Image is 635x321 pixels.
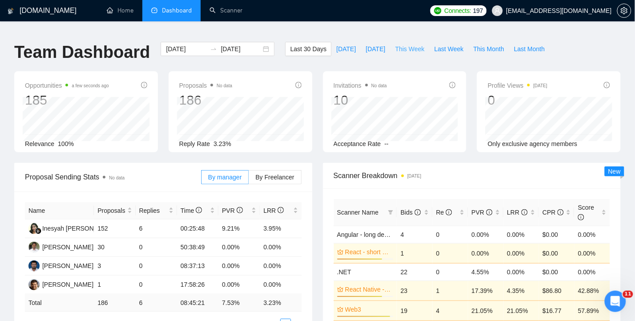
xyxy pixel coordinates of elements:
span: Last Week [434,44,464,54]
span: info-circle [558,209,564,215]
th: Proposals [94,202,135,219]
td: 0.00% [468,243,504,263]
span: crown [337,249,344,255]
td: $0.00 [539,243,574,263]
td: 0.00% [574,226,610,243]
a: React Native - long description [345,284,392,294]
td: 0.00% [504,226,539,243]
span: Last Month [514,44,545,54]
div: Inesyah [PERSON_NAME] Zaelsyah [PERSON_NAME] [42,223,197,233]
span: Connects: [445,6,471,16]
span: Profile Views [488,80,547,91]
button: [DATE] [332,42,361,56]
span: info-circle [578,214,584,220]
span: [DATE] [366,44,385,54]
span: -- [384,140,388,147]
td: $86.80 [539,280,574,301]
span: Opportunities [25,80,109,91]
td: 21.05% [468,301,504,321]
span: Reply Rate [179,140,210,147]
button: This Month [469,42,509,56]
td: 1 [94,276,135,294]
span: 11 [623,291,633,298]
td: 6 [136,294,177,312]
td: 0.00% [260,238,301,257]
a: DK[PERSON_NAME] [28,280,93,288]
span: Re [436,209,452,216]
span: Dashboard [162,7,192,14]
a: setting [617,7,631,14]
td: 0.00% [218,238,260,257]
span: LRR [507,209,528,216]
a: Angular - long description [337,231,408,238]
td: 4 [397,226,433,243]
img: gigradar-bm.png [35,228,41,234]
img: II [28,223,40,234]
td: 0.00% [218,257,260,276]
span: info-circle [237,207,243,213]
span: [DATE] [336,44,356,54]
button: Last Week [429,42,469,56]
img: logo [8,4,14,18]
td: 0.00% [574,243,610,263]
img: AK [28,260,40,272]
span: info-circle [522,209,528,215]
span: crown [337,306,344,313]
span: This Month [473,44,504,54]
td: 0 [433,226,468,243]
span: Only exclusive agency members [488,140,578,147]
th: Replies [136,202,177,219]
td: 00:25:48 [177,219,218,238]
span: Relevance [25,140,54,147]
span: No data [217,83,232,88]
span: By manager [208,174,242,181]
td: Total [25,294,94,312]
div: 185 [25,92,109,109]
td: 7.53 % [218,294,260,312]
span: setting [618,7,631,14]
div: 0 [488,92,547,109]
td: 19 [397,301,433,321]
td: 152 [94,219,135,238]
span: filter [388,210,393,215]
span: LRR [263,207,284,214]
span: Proposal Sending Stats [25,171,201,183]
td: 0 [136,238,177,257]
img: DK [28,279,40,290]
td: 30 [94,238,135,257]
span: By Freelancer [255,174,294,181]
span: Proposals [179,80,232,91]
a: AK[PERSON_NAME] [28,262,93,269]
span: 100% [58,140,74,147]
button: Last Month [509,42,550,56]
td: 0.00% [574,263,610,280]
span: This Week [395,44,425,54]
span: CPR [542,209,563,216]
a: React - short description [345,247,392,257]
button: This Week [390,42,429,56]
td: 9.21% [218,219,260,238]
td: 4.55% [468,263,504,280]
td: 08:45:21 [177,294,218,312]
td: 4.35% [504,280,539,301]
span: to [210,45,217,53]
span: crown [337,286,344,293]
td: 22 [397,263,433,280]
span: Last 30 Days [290,44,327,54]
td: 3.23 % [260,294,301,312]
td: 17.39% [468,280,504,301]
span: PVR [472,209,493,216]
span: New [608,168,621,175]
span: 197 [473,6,483,16]
td: 186 [94,294,135,312]
td: 42.88% [574,280,610,301]
a: TD[PERSON_NAME] [PERSON_NAME] [28,243,146,250]
td: 4 [433,301,468,321]
input: Start date [166,44,206,54]
a: searchScanner [210,7,243,14]
div: [PERSON_NAME] [PERSON_NAME] [42,242,146,252]
td: $16.77 [539,301,574,321]
span: info-circle [486,209,493,215]
td: 0.00% [260,276,301,294]
span: Bids [400,209,421,216]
